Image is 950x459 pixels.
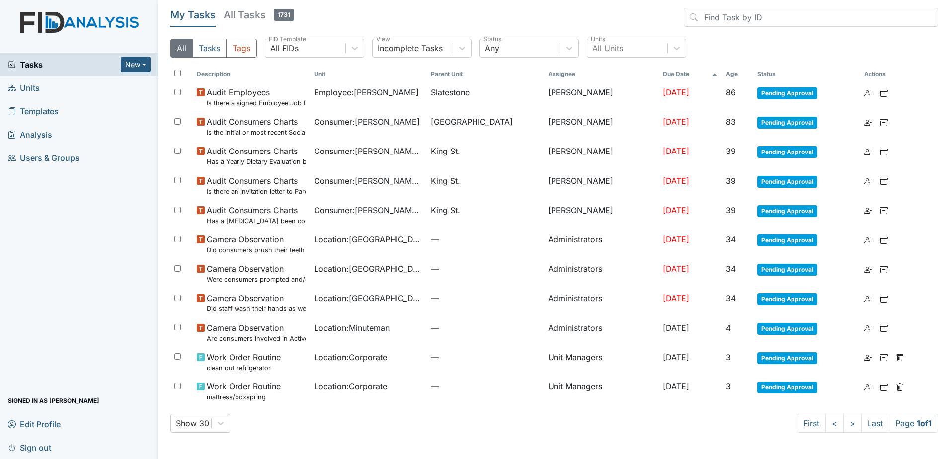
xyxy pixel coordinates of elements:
span: — [431,351,540,363]
a: Delete [896,381,904,392]
span: Page [889,414,938,433]
a: Archive [880,263,888,275]
small: Is there an invitation letter to Parent/Guardian for current years team meetings in T-Logs (Therap)? [207,187,306,196]
td: [PERSON_NAME] [544,82,659,112]
span: [DATE] [663,382,689,391]
small: clean out refrigerator [207,363,281,373]
span: 39 [726,146,736,156]
th: Assignee [544,66,659,82]
a: Archive [880,86,888,98]
span: — [431,292,540,304]
span: [DATE] [663,176,689,186]
small: mattress/boxspring [207,392,281,402]
button: New [121,57,151,72]
span: Location : [GEOGRAPHIC_DATA] [314,263,423,275]
span: — [431,233,540,245]
h5: All Tasks [224,8,294,22]
span: Work Order Routine mattress/boxspring [207,381,281,402]
input: Toggle All Rows Selected [174,70,181,76]
span: [DATE] [663,205,689,215]
a: < [825,414,844,433]
span: [DATE] [663,323,689,333]
span: Location : Minuteman [314,322,390,334]
th: Toggle SortBy [659,66,722,82]
span: Analysis [8,127,52,142]
td: Administrators [544,259,659,288]
span: Users & Groups [8,150,79,165]
span: Units [8,80,40,95]
span: Camera Observation Did consumers brush their teeth after the meal? [207,233,306,255]
a: Archive [880,381,888,392]
th: Toggle SortBy [427,66,544,82]
span: Audit Consumers Charts Has a Yearly Dietary Evaluation been completed? [207,145,306,166]
span: [GEOGRAPHIC_DATA] [431,116,513,128]
span: Employee : [PERSON_NAME] [314,86,419,98]
small: Is there a signed Employee Job Description in the file for the employee's current position? [207,98,306,108]
span: 39 [726,205,736,215]
a: Archive [880,116,888,128]
span: Signed in as [PERSON_NAME] [8,393,99,408]
span: [DATE] [663,264,689,274]
span: Work Order Routine clean out refrigerator [207,351,281,373]
td: [PERSON_NAME] [544,171,659,200]
span: 34 [726,293,736,303]
span: King St. [431,204,460,216]
span: Camera Observation Were consumers prompted and/or assisted with washing their hands for meal prep? [207,263,306,284]
span: Pending Approval [757,264,817,276]
span: Templates [8,103,59,119]
a: First [797,414,826,433]
a: Archive [880,322,888,334]
span: Camera Observation Did staff wash their hands as well as the consumer's prior to starting each me... [207,292,306,313]
span: [DATE] [663,293,689,303]
a: Archive [880,292,888,304]
td: Unit Managers [544,347,659,377]
span: Location : Corporate [314,381,387,392]
span: [DATE] [663,87,689,97]
span: 39 [726,176,736,186]
a: Archive [880,175,888,187]
span: Pending Approval [757,382,817,393]
small: Is the initial or most recent Social Evaluation in the chart? [207,128,306,137]
a: Archive [880,351,888,363]
span: Pending Approval [757,293,817,305]
span: 86 [726,87,736,97]
nav: task-pagination [797,414,938,433]
span: — [431,263,540,275]
span: Audit Consumers Charts Has a colonoscopy been completed for all males and females over 50 or is t... [207,204,306,226]
small: Are consumers involved in Active Treatment? [207,334,306,343]
button: All [170,39,193,58]
div: All Units [592,42,623,54]
a: Delete [896,351,904,363]
span: Location : [GEOGRAPHIC_DATA] [314,233,423,245]
td: Administrators [544,318,659,347]
span: Consumer : [PERSON_NAME][GEOGRAPHIC_DATA] [314,204,423,216]
small: Were consumers prompted and/or assisted with washing their hands for meal prep? [207,275,306,284]
a: Archive [880,233,888,245]
span: Slatestone [431,86,470,98]
a: Last [861,414,889,433]
span: Pending Approval [757,87,817,99]
th: Toggle SortBy [753,66,860,82]
span: Audit Consumers Charts Is the initial or most recent Social Evaluation in the chart? [207,116,306,137]
span: Camera Observation Are consumers involved in Active Treatment? [207,322,306,343]
span: 1731 [274,9,294,21]
span: [DATE] [663,234,689,244]
span: Pending Approval [757,352,817,364]
td: [PERSON_NAME] [544,112,659,141]
span: Location : Corporate [314,351,387,363]
span: Pending Approval [757,146,817,158]
span: 34 [726,264,736,274]
input: Find Task by ID [684,8,938,27]
span: Consumer : [PERSON_NAME][GEOGRAPHIC_DATA] [314,175,423,187]
td: [PERSON_NAME] [544,141,659,170]
a: Archive [880,204,888,216]
span: Audit Consumers Charts Is there an invitation letter to Parent/Guardian for current years team me... [207,175,306,196]
span: 4 [726,323,731,333]
td: Administrators [544,229,659,259]
span: Pending Approval [757,117,817,129]
a: > [843,414,862,433]
button: Tags [226,39,257,58]
a: Tasks [8,59,121,71]
div: Type filter [170,39,257,58]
